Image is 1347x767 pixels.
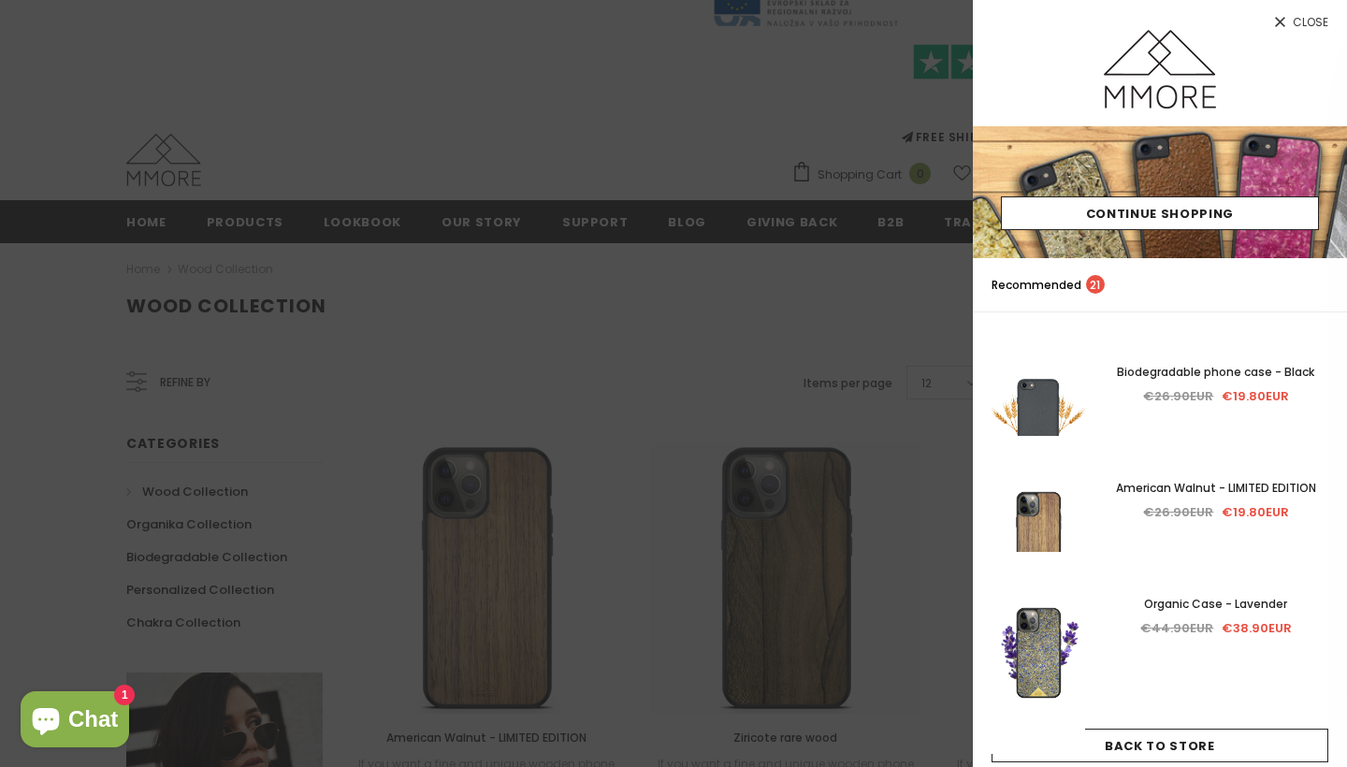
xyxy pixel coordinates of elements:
[992,729,1328,762] a: Back To Store
[1104,478,1328,499] a: American Walnut - LIMITED EDITION
[1104,594,1328,615] a: Organic Case - Lavender
[1104,362,1328,383] a: Biodegradable phone case - Black
[1144,503,1214,521] span: €26.90EUR
[1222,503,1289,521] span: €19.80EUR
[1222,387,1289,405] span: €19.80EUR
[1144,387,1214,405] span: €26.90EUR
[1222,619,1292,637] span: €38.90EUR
[1141,619,1214,637] span: €44.90EUR
[1116,480,1316,496] span: American Walnut - LIMITED EDITION
[1293,17,1328,28] span: Close
[1310,276,1328,295] a: search
[1145,596,1288,612] span: Organic Case - Lavender
[992,275,1105,295] p: Recommended
[1118,364,1315,380] span: Biodegradable phone case - Black
[1001,196,1319,230] a: Continue Shopping
[1086,275,1105,294] span: 21
[15,691,135,752] inbox-online-store-chat: Shopify online store chat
